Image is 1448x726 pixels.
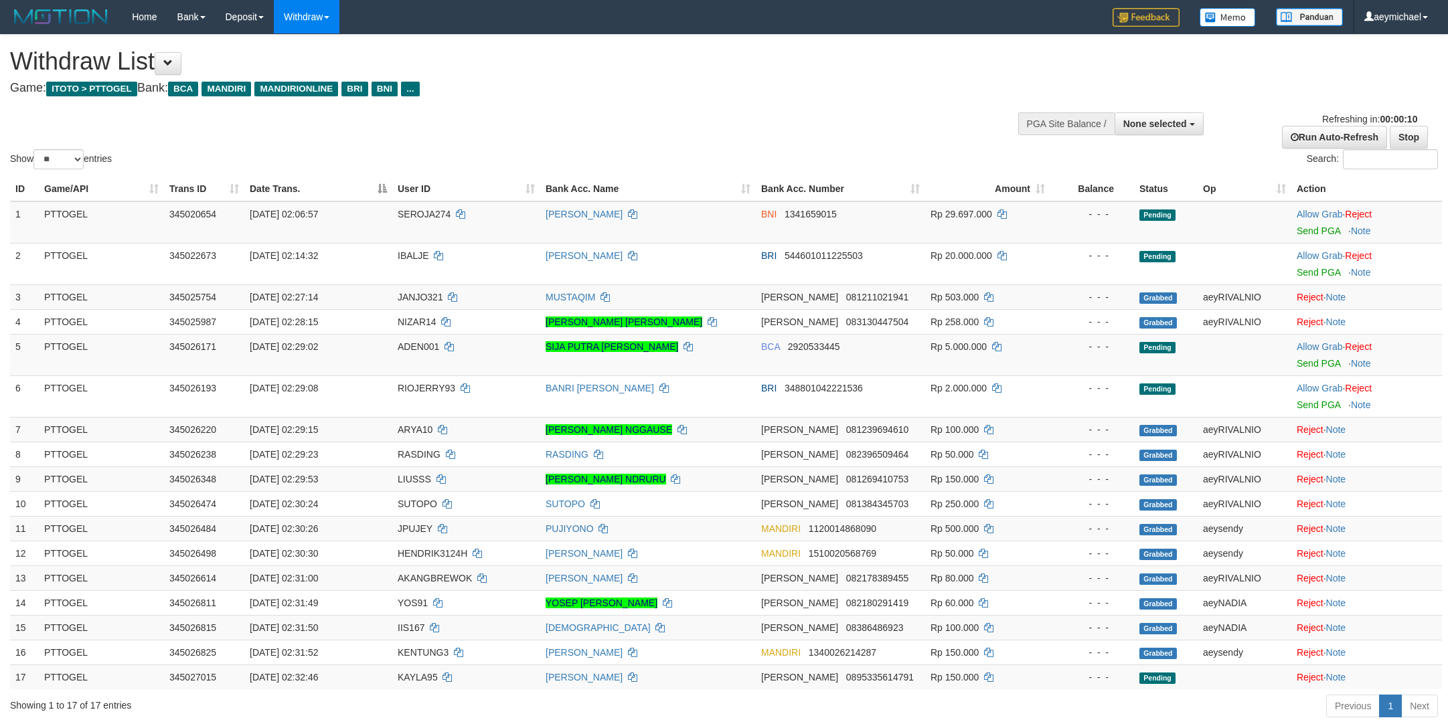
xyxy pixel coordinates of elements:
span: Grabbed [1139,648,1177,659]
th: User ID: activate to sort column ascending [392,177,540,201]
td: aeyNADIA [1198,590,1291,615]
td: aeyRIVALNIO [1198,565,1291,590]
span: Grabbed [1139,549,1177,560]
span: NIZAR14 [398,316,436,327]
span: Grabbed [1139,425,1177,436]
span: Rp 60.000 [931,598,974,608]
td: · [1291,201,1442,244]
span: 345026193 [169,383,216,393]
td: 6 [10,375,39,417]
a: Note [1326,548,1346,559]
div: - - - [1056,621,1129,634]
td: · [1291,284,1442,309]
span: Rp 5.000.000 [931,341,987,352]
span: [PERSON_NAME] [761,424,838,435]
span: Copy 1120014868090 to clipboard [809,523,876,534]
a: Note [1326,573,1346,583]
th: Trans ID: activate to sort column ascending [164,177,244,201]
span: [DATE] 02:29:15 [250,424,318,435]
span: BRI [761,250,777,261]
span: [DATE] 02:28:15 [250,316,318,327]
div: - - - [1056,315,1129,329]
td: · [1291,375,1442,417]
span: Rp 150.000 [931,647,979,658]
span: Rp 50.000 [931,449,974,460]
span: [DATE] 02:31:00 [250,573,318,583]
a: Send PGA [1297,358,1340,369]
span: [DATE] 02:14:32 [250,250,318,261]
span: Copy 081239694610 to clipboard [846,424,908,435]
span: Rp 20.000.000 [931,250,992,261]
td: · [1291,309,1442,334]
span: [PERSON_NAME] [761,474,838,484]
td: 12 [10,541,39,565]
td: 11 [10,516,39,541]
a: Reject [1297,647,1323,658]
span: Refreshing in: [1322,114,1417,124]
td: PTTOGEL [39,565,164,590]
span: Grabbed [1139,474,1177,486]
span: Copy 1340026214287 to clipboard [809,647,876,658]
h1: Withdraw List [10,48,952,75]
a: Reject [1297,498,1323,509]
span: Copy 08386486923 to clipboard [846,622,904,633]
span: BCA [168,82,198,96]
span: SUTOPO [398,498,437,509]
th: Game/API: activate to sort column ascending [39,177,164,201]
div: - - - [1056,423,1129,436]
span: 345026811 [169,598,216,608]
span: [DATE] 02:30:30 [250,548,318,559]
div: - - - [1056,207,1129,221]
th: Bank Acc. Name: activate to sort column ascending [540,177,756,201]
th: Balance [1050,177,1134,201]
span: Grabbed [1139,292,1177,304]
a: Send PGA [1297,225,1340,236]
span: ADEN001 [398,341,439,352]
span: IIS167 [398,622,424,633]
span: [DATE] 02:30:26 [250,523,318,534]
span: Pending [1139,383,1176,395]
td: 16 [10,640,39,664]
span: 345026238 [169,449,216,460]
span: [PERSON_NAME] [761,449,838,460]
span: Pending [1139,209,1176,221]
td: PTTOGEL [39,615,164,640]
td: PTTOGEL [39,201,164,244]
span: · [1297,383,1345,393]
span: Copy 1510020568769 to clipboard [809,548,876,559]
div: - - - [1056,381,1129,395]
a: Allow Grab [1297,341,1342,352]
span: Copy 348801042221536 to clipboard [785,383,863,393]
a: Note [1326,424,1346,435]
a: 1 [1379,695,1402,717]
td: aeysendy [1198,640,1291,664]
a: [DEMOGRAPHIC_DATA] [546,622,651,633]
span: [DATE] 02:31:49 [250,598,318,608]
span: Grabbed [1139,598,1177,610]
td: PTTOGEL [39,541,164,565]
span: JPUJEY [398,523,432,534]
td: PTTOGEL [39,640,164,664]
th: Op: activate to sort column ascending [1198,177,1291,201]
td: aeyRIVALNIO [1198,309,1291,334]
span: 345026474 [169,498,216,509]
span: · [1297,250,1345,261]
a: [PERSON_NAME] [PERSON_NAME] [546,316,702,327]
span: SEROJA274 [398,209,451,219]
span: [PERSON_NAME] [761,622,838,633]
td: 15 [10,615,39,640]
span: Rp 150.000 [931,474,979,484]
a: [PERSON_NAME] [546,672,623,683]
span: Rp 150.000 [931,672,979,683]
div: - - - [1056,670,1129,684]
span: MANDIRI [202,82,251,96]
div: - - - [1056,646,1129,659]
a: Reject [1345,341,1372,352]
div: - - - [1056,249,1129,262]
strong: 00:00:10 [1380,114,1417,124]
span: BRI [341,82,368,96]
span: Rp 100.000 [931,622,979,633]
a: PUJIYONO [546,523,594,534]
span: Rp 503.000 [931,292,979,302]
a: Note [1326,449,1346,460]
